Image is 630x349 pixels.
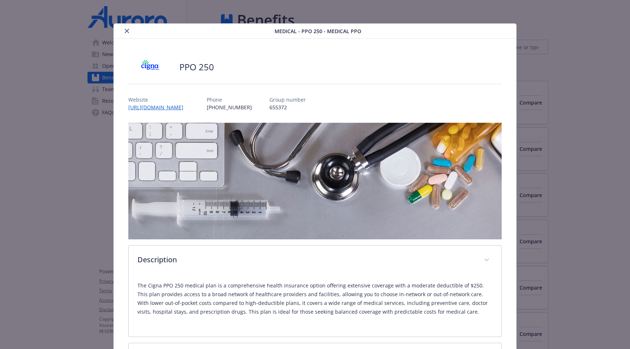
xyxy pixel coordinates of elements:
[128,56,172,78] img: CIGNA
[275,27,361,35] span: Medical - PPO 250 - Medical PPO
[137,254,475,265] p: Description
[128,96,189,103] p: Website
[207,103,252,111] p: [PHONE_NUMBER]
[269,96,306,103] p: Group number
[269,103,306,111] p: 655372
[129,275,501,337] div: Description
[137,281,493,316] p: The Cigna PPO 250 medical plan is a comprehensive health insurance option offering extensive cove...
[128,123,502,239] img: banner
[122,27,131,35] button: close
[129,246,501,275] div: Description
[179,61,214,73] h2: PPO 250
[207,96,252,103] p: Phone
[128,104,189,111] a: [URL][DOMAIN_NAME]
